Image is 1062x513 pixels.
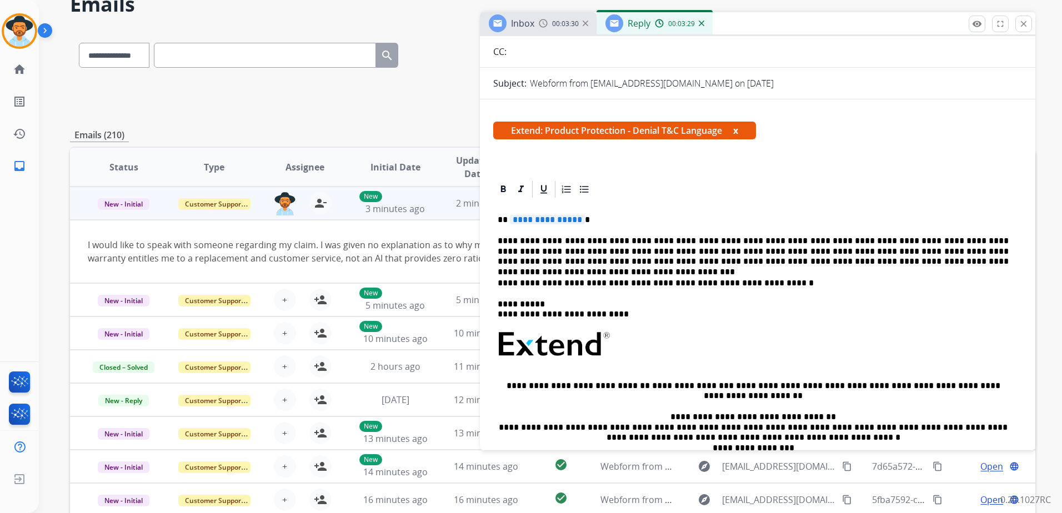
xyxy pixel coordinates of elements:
p: Emails (210) [70,128,129,142]
span: 16 minutes ago [454,494,518,506]
button: x [733,124,738,137]
span: New - Initial [98,198,149,210]
span: Customer Support [178,328,251,340]
mat-icon: inbox [13,159,26,173]
span: 5 minutes ago [365,299,425,311]
span: 11 minutes ago [454,360,518,373]
mat-icon: explore [698,493,711,506]
span: Webform from [EMAIL_ADDRESS][DOMAIN_NAME] on [DATE] [600,494,852,506]
span: Webform from [EMAIL_ADDRESS][DOMAIN_NAME] on [DATE] [600,460,852,472]
span: Type [204,160,224,174]
p: New [359,288,382,299]
span: [EMAIL_ADDRESS][DOMAIN_NAME] [722,460,836,473]
span: + [282,326,287,340]
span: + [282,460,287,473]
span: Extend: Product Protection - Denial T&C Language [493,122,756,139]
mat-icon: content_copy [933,495,943,505]
p: New [359,321,382,332]
span: Open [980,460,1003,473]
mat-icon: history [13,127,26,140]
span: 00:03:29 [668,19,695,28]
span: New - Initial [98,428,149,440]
div: Underline [535,181,552,198]
mat-icon: language [1009,461,1019,471]
mat-icon: search [380,49,394,62]
mat-icon: content_copy [842,495,852,505]
mat-icon: list_alt [13,95,26,108]
span: 3 minutes ago [365,203,425,215]
span: [DATE] [382,394,409,406]
mat-icon: close [1019,19,1029,29]
span: 14 minutes ago [363,466,428,478]
span: Customer Support [178,295,251,306]
span: Updated Date [450,154,500,180]
span: 14 minutes ago [454,460,518,472]
button: + [274,322,296,344]
span: Inbox [511,17,534,29]
span: + [282,293,287,306]
span: Customer Support [178,428,251,440]
mat-icon: explore [698,460,711,473]
button: + [274,289,296,311]
span: + [282,360,287,373]
mat-icon: fullscreen [995,19,1005,29]
mat-icon: home [13,63,26,76]
mat-icon: content_copy [842,461,852,471]
span: Customer Support [178,395,251,406]
mat-icon: person_remove [314,197,327,210]
mat-icon: check_circle [554,491,568,505]
span: + [282,426,287,440]
img: avatar [4,16,35,47]
span: Open [980,493,1003,506]
span: 2 hours ago [370,360,420,373]
span: 5fba7592-c349-495b-b90e-d50306894655 [872,494,1043,506]
mat-icon: person_add [314,426,327,440]
p: CC: [493,45,507,58]
mat-icon: remove_red_eye [972,19,982,29]
span: 16 minutes ago [363,494,428,506]
span: 5 minutes ago [456,294,515,306]
button: + [274,355,296,378]
span: [EMAIL_ADDRESS][DOMAIN_NAME] [722,493,836,506]
div: Italic [513,181,529,198]
span: 13 minutes ago [363,432,428,445]
div: Ordered List [558,181,575,198]
p: New [359,191,382,202]
span: New - Initial [98,328,149,340]
span: Reply [628,17,650,29]
span: Initial Date [370,160,420,174]
span: Assignee [285,160,324,174]
span: Status [109,160,138,174]
span: 00:03:30 [552,19,579,28]
p: Subject: [493,77,527,90]
p: New [359,421,382,432]
span: New - Initial [98,461,149,473]
span: 10 minutes ago [454,327,518,339]
mat-icon: check_circle [554,458,568,471]
button: + [274,489,296,511]
mat-icon: person_add [314,293,327,306]
span: Customer Support [178,495,251,506]
p: Webform from [EMAIL_ADDRESS][DOMAIN_NAME] on [DATE] [530,77,774,90]
span: 13 minutes ago [454,427,518,439]
button: + [274,422,296,444]
span: 2 minutes ago [456,197,515,209]
span: New - Initial [98,295,149,306]
span: 10 minutes ago [363,333,428,345]
span: 12 minutes ago [454,394,518,406]
p: New [359,454,382,465]
img: agent-avatar [274,192,296,215]
span: Customer Support [178,461,251,473]
mat-icon: person_add [314,360,327,373]
mat-icon: person_add [314,460,327,473]
mat-icon: person_add [314,326,327,340]
span: + [282,393,287,406]
span: New - Initial [98,495,149,506]
button: + [274,389,296,411]
span: Closed – Solved [93,361,154,373]
span: Customer Support [178,198,251,210]
div: Bold [495,181,512,198]
mat-icon: person_add [314,493,327,506]
span: + [282,493,287,506]
span: Customer Support [178,361,251,373]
